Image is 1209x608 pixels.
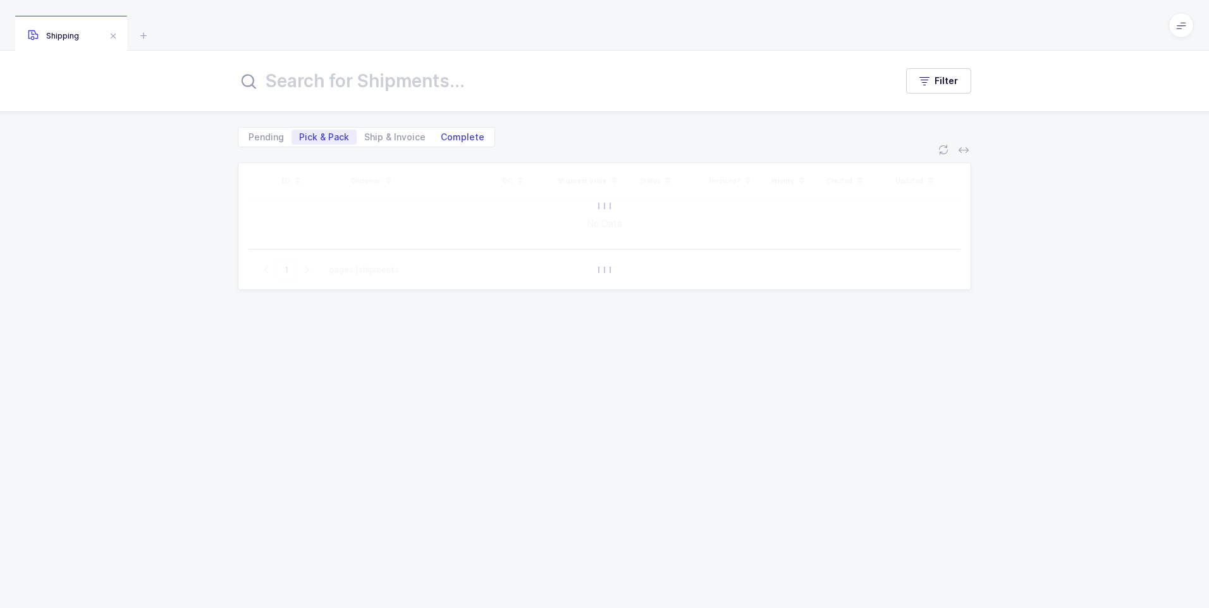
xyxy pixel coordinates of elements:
[935,75,958,87] span: Filter
[299,133,349,142] span: Pick & Pack
[238,66,881,96] input: Search for Shipments...
[28,31,79,40] span: Shipping
[441,133,484,142] span: Complete
[906,68,971,94] button: Filter
[364,133,426,142] span: Ship & Invoice
[249,133,284,142] span: Pending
